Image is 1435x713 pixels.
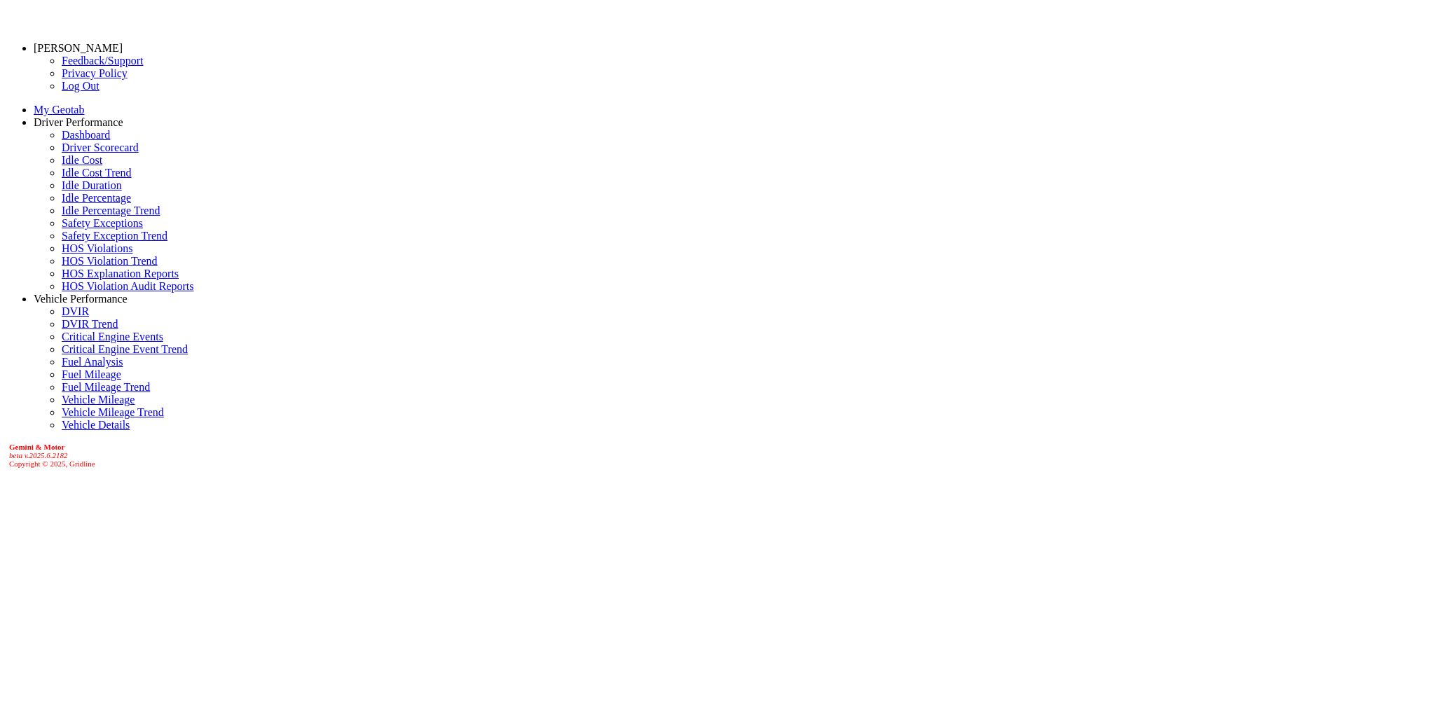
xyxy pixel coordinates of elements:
[62,167,132,179] a: Idle Cost Trend
[62,230,167,242] a: Safety Exception Trend
[62,192,131,204] a: Idle Percentage
[62,318,118,330] a: DVIR Trend
[9,443,64,451] b: Gemini & Motor
[62,154,102,166] a: Idle Cost
[62,356,123,368] a: Fuel Analysis
[9,451,68,459] i: beta v.2025.6.2182
[62,368,121,380] a: Fuel Mileage
[62,343,188,355] a: Critical Engine Event Trend
[62,280,194,292] a: HOS Violation Audit Reports
[62,255,158,267] a: HOS Violation Trend
[62,217,143,229] a: Safety Exceptions
[34,42,123,54] a: [PERSON_NAME]
[62,179,122,191] a: Idle Duration
[62,381,150,393] a: Fuel Mileage Trend
[62,419,130,431] a: Vehicle Details
[62,331,163,342] a: Critical Engine Events
[9,443,1429,468] div: Copyright © 2025, Gridline
[62,305,89,317] a: DVIR
[34,116,123,128] a: Driver Performance
[62,406,164,418] a: Vehicle Mileage Trend
[62,141,139,153] a: Driver Scorecard
[34,293,128,305] a: Vehicle Performance
[62,394,135,406] a: Vehicle Mileage
[62,67,128,79] a: Privacy Policy
[62,205,160,216] a: Idle Percentage Trend
[62,55,143,67] a: Feedback/Support
[62,242,132,254] a: HOS Violations
[62,129,110,141] a: Dashboard
[62,268,179,279] a: HOS Explanation Reports
[62,80,99,92] a: Log Out
[34,104,84,116] a: My Geotab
